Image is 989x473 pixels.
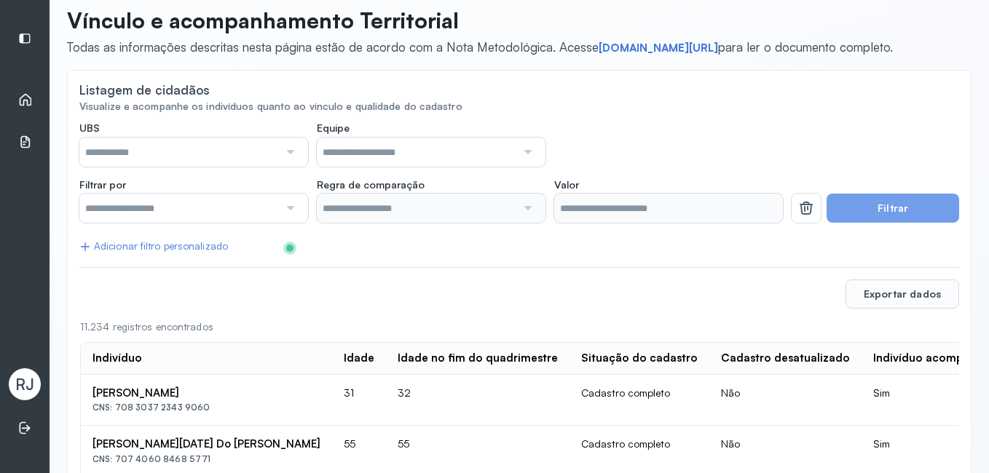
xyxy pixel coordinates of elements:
[398,351,558,365] div: Idade no fim do quadrimestre
[599,41,718,55] a: [DOMAIN_NAME][URL]
[846,279,959,309] button: Exportar dados
[827,194,959,223] button: Filtrar
[386,375,570,426] td: 32
[709,375,862,426] td: Não
[79,82,210,98] div: Listagem de cidadãos
[15,375,34,394] span: RJ
[79,100,959,113] div: Visualize e acompanhe os indivíduos quanto ao vínculo e qualidade do cadastro
[721,351,850,365] div: Cadastro desatualizado
[79,178,126,191] span: Filtrar por
[92,454,320,464] div: CNS: 707 4060 8468 5771
[92,386,320,400] div: [PERSON_NAME]
[554,178,579,191] span: Valor
[80,321,958,333] div: 11.234 registros encontrados
[332,375,386,426] td: 31
[67,39,893,55] span: Todas as informações descritas nesta página estão de acordo com a Nota Metodológica. Acesse para ...
[92,437,320,451] div: [PERSON_NAME][DATE] Do [PERSON_NAME]
[317,122,350,135] span: Equipe
[79,122,100,135] span: UBS
[317,178,425,191] span: Regra de comparação
[79,240,228,253] div: Adicionar filtro personalizado
[570,375,709,426] td: Cadastro completo
[581,351,698,365] div: Situação do cadastro
[92,351,142,365] div: Indivíduo
[67,7,893,33] p: Vínculo e acompanhamento Territorial
[344,351,374,365] div: Idade
[92,402,320,413] div: CNS: 708 3037 2343 9060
